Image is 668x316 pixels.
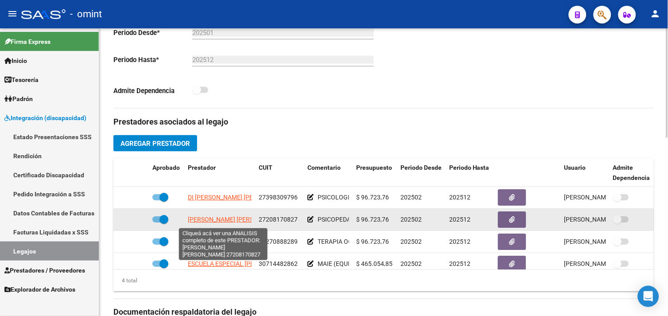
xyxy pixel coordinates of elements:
[259,238,298,246] span: 27270888289
[613,164,650,182] span: Admite Dependencia
[188,261,304,268] span: ESCUELA ESPECIAL [PERSON_NAME] SRL
[400,261,422,268] span: 202502
[400,238,422,246] span: 202502
[113,55,192,65] p: Periodo Hasta
[7,8,18,19] mat-icon: menu
[400,194,422,201] span: 202502
[356,238,389,246] span: $ 96.723,76
[113,135,197,152] button: Agregar Prestador
[564,261,634,268] span: [PERSON_NAME] [DATE]
[353,159,397,188] datatable-header-cell: Presupuesto
[113,28,192,38] p: Periodo Desde
[113,116,654,128] h3: Prestadores asociados al legajo
[4,75,39,85] span: Tesorería
[449,238,470,246] span: 202512
[152,164,180,172] span: Aprobado
[564,164,586,172] span: Usuario
[561,159,610,188] datatable-header-cell: Usuario
[446,159,494,188] datatable-header-cell: Periodo Hasta
[120,140,190,148] span: Agregar Prestador
[259,164,272,172] span: CUIT
[650,8,661,19] mat-icon: person
[564,194,634,201] span: [PERSON_NAME] [DATE]
[449,216,470,223] span: 202512
[4,94,33,104] span: Padrón
[318,238,386,246] span: TERAPIA OCUPACIONAL
[113,276,137,286] div: 4 total
[449,261,470,268] span: 202512
[70,4,102,24] span: - omint
[564,216,634,223] span: [PERSON_NAME] [DATE]
[4,56,27,66] span: Inicio
[400,164,442,172] span: Periodo Desde
[610,159,658,188] datatable-header-cell: Admite Dependencia
[4,265,85,275] span: Prestadores / Proveedores
[255,159,304,188] datatable-header-cell: CUIT
[149,159,184,188] datatable-header-cell: Aprobado
[188,194,291,201] span: DI [PERSON_NAME] [PERSON_NAME]
[400,216,422,223] span: 202502
[449,194,470,201] span: 202512
[4,285,75,294] span: Explorador de Archivos
[356,194,389,201] span: $ 96.723,76
[449,164,489,172] span: Periodo Hasta
[318,261,360,268] span: MAIE (EQUIPO)
[113,86,192,96] p: Admite Dependencia
[318,216,370,223] span: PSICOPEDAGOGIA
[564,238,634,246] span: [PERSON_NAME] [DATE]
[188,238,235,246] span: [PERSON_NAME]
[356,261,392,268] span: $ 465.054,85
[318,194,353,201] span: PSICOLOGIA
[184,159,255,188] datatable-header-cell: Prestador
[4,37,50,47] span: Firma Express
[188,164,216,172] span: Prestador
[356,216,389,223] span: $ 96.723,76
[307,164,341,172] span: Comentario
[397,159,446,188] datatable-header-cell: Periodo Desde
[304,159,353,188] datatable-header-cell: Comentario
[259,216,298,223] span: 27208170827
[188,216,284,223] span: [PERSON_NAME] [PERSON_NAME]
[4,113,86,123] span: Integración (discapacidad)
[356,164,392,172] span: Presupuesto
[259,261,298,268] span: 30714482862
[638,286,659,307] div: Open Intercom Messenger
[259,194,298,201] span: 27398309796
